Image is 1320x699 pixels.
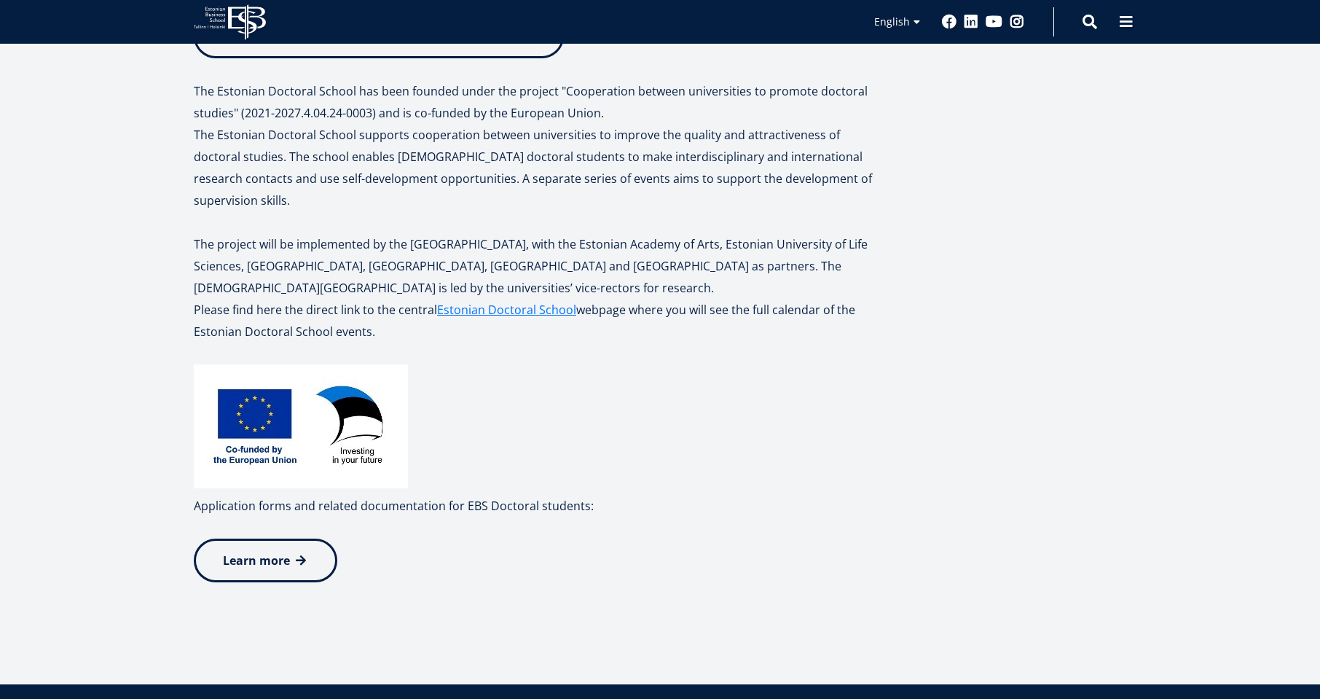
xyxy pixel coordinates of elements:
a: Linkedin [964,15,978,29]
a: Estonian Doctoral School [437,299,576,321]
a: Youtube [986,15,1002,29]
a: Instagram [1010,15,1024,29]
a: Learn more [194,539,337,582]
p: Please find here the direct link to the central webpage where you will see the full calendar of t... [194,299,886,343]
a: Facebook [942,15,956,29]
span: Learn more [223,552,290,569]
p: The Estonian Doctoral School supports cooperation between universities to improve the quality and... [194,124,886,211]
p: The project will be implemented by the [GEOGRAPHIC_DATA], with the Estonian Academy of Arts, Esto... [194,233,886,299]
p: The Estonian Doctoral School has been founded under the project "Cooperation between universities... [194,80,886,124]
p: Application forms and related documentation for EBS Doctoral students: [194,495,886,517]
img: EU fund logo [194,364,408,488]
